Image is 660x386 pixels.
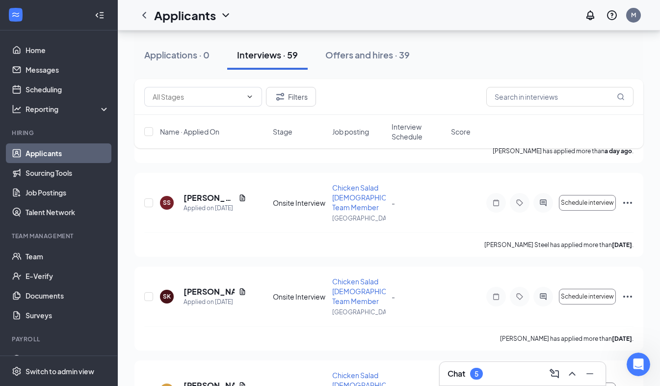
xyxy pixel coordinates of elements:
svg: Notifications [584,9,596,21]
div: Onsite Interview [273,198,326,208]
b: [DATE] [612,335,632,342]
div: Switch to admin view [26,366,94,376]
h3: Chat [448,368,465,379]
a: Job Postings [26,183,109,202]
div: Payroll [12,335,107,343]
span: Stage [273,127,292,137]
svg: Ellipses [622,291,634,303]
svg: Filter [274,91,286,103]
div: Applications · 0 [144,49,210,61]
a: Team [26,247,109,266]
span: Score [451,127,471,137]
h5: [PERSON_NAME] Steel [184,193,235,203]
button: Schedule interview [559,289,616,304]
b: [DATE] [612,241,632,248]
a: Payroll [26,350,109,369]
a: Scheduling [26,80,109,99]
button: Minimize [582,366,598,382]
div: 5 [475,370,478,378]
p: [PERSON_NAME] has applied more than . [500,334,634,343]
svg: Minimize [584,368,596,380]
div: Interviews · 59 [237,49,298,61]
svg: Settings [12,366,22,376]
span: Schedule interview [561,293,614,300]
svg: Document [238,194,246,202]
div: Reporting [26,104,110,114]
span: - [392,292,395,301]
svg: MagnifyingGlass [617,93,625,101]
svg: WorkstreamLogo [11,10,21,20]
input: All Stages [153,91,242,102]
button: Filter Filters [266,87,316,107]
h5: [PERSON_NAME] [184,286,235,297]
div: Applied on [DATE] [184,297,246,307]
span: Chicken Salad [DEMOGRAPHIC_DATA] Team Member [332,183,409,212]
span: Interview Schedule [392,122,445,141]
a: Home [26,40,109,60]
svg: Document [238,288,246,296]
svg: Note [490,293,502,301]
span: Job posting [332,127,369,137]
p: [PERSON_NAME] Steel has applied more than . [484,241,634,249]
svg: ChevronDown [220,9,232,21]
p: [GEOGRAPHIC_DATA] [332,214,386,222]
div: SS [163,198,171,207]
a: Applicants [26,143,109,163]
span: Chicken Salad [DEMOGRAPHIC_DATA] Team Member [332,277,409,305]
svg: ActiveChat [537,293,549,301]
a: Surveys [26,305,109,325]
a: Talent Network [26,202,109,222]
svg: Tag [514,199,526,207]
svg: Note [490,199,502,207]
svg: Analysis [12,104,22,114]
svg: ChevronLeft [138,9,150,21]
span: Name · Applied On [160,127,219,137]
svg: Collapse [95,10,105,20]
div: SK [163,292,171,301]
iframe: Intercom live chat [627,353,650,376]
svg: ChevronDown [246,93,254,101]
span: Schedule interview [561,199,614,206]
a: E-Verify [26,266,109,286]
p: [GEOGRAPHIC_DATA] [332,308,386,316]
a: Sourcing Tools [26,163,109,183]
h1: Applicants [154,7,216,24]
svg: Ellipses [622,197,634,209]
svg: ComposeMessage [549,368,560,380]
svg: ActiveChat [537,199,549,207]
svg: Tag [514,293,526,301]
span: - [392,198,395,207]
a: Messages [26,60,109,80]
svg: QuestionInfo [606,9,618,21]
div: Onsite Interview [273,292,326,302]
input: Search in interviews [486,87,634,107]
svg: ChevronUp [566,368,578,380]
div: Team Management [12,232,107,240]
div: M [631,11,636,19]
div: Hiring [12,129,107,137]
button: ComposeMessage [547,366,562,382]
button: ChevronUp [564,366,580,382]
div: Offers and hires · 39 [325,49,410,61]
button: Schedule interview [559,195,616,211]
a: Documents [26,286,109,305]
div: Applied on [DATE] [184,203,246,213]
